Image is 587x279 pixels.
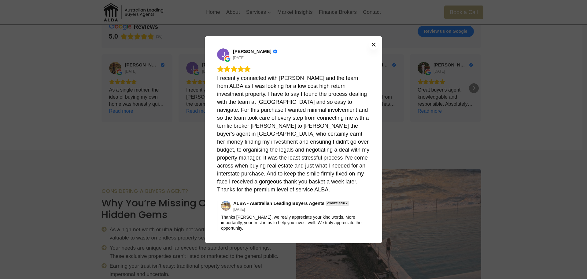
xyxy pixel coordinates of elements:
div: I recently connected with [PERSON_NAME] and the team from ALBA as I was looking for a low cost hi... [217,74,370,194]
div: [DATE] [233,55,245,60]
div: Rating: 5.0 out of 5 [217,66,370,72]
div: Owner Reply [327,202,347,205]
button: Close [369,40,378,50]
div: Thanks [PERSON_NAME], we really appreciate your kind words. More importantly, your trust in us to... [221,214,370,231]
div: [DATE] [233,207,245,212]
img: ALBA - Australian Leading Buyers Agents [221,201,231,211]
span: [PERSON_NAME] [233,49,271,54]
div: Verified Customer [273,49,277,54]
a: Review by Janet S [233,49,277,54]
img: Janet S [217,48,229,61]
a: Review by ALBA - Australian Leading Buyers Agents [233,201,324,206]
a: View on Google [217,48,229,61]
span: ALBA - Australian Leading Buyers Agents [233,201,324,206]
